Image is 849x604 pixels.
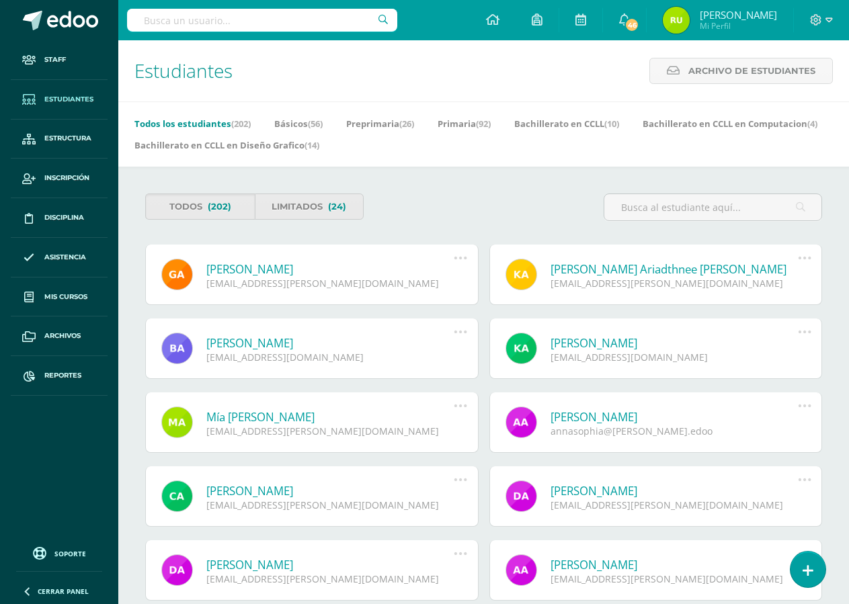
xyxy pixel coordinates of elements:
span: (14) [305,139,319,151]
span: Mi Perfil [700,20,777,32]
a: Staff [11,40,108,80]
a: [PERSON_NAME] [551,409,799,425]
span: Inscripción [44,173,89,183]
a: [PERSON_NAME] [206,261,454,277]
div: [EMAIL_ADDRESS][PERSON_NAME][DOMAIN_NAME] [206,425,454,437]
a: [PERSON_NAME] [206,483,454,499]
a: Bachillerato en CCLL(10) [514,113,619,134]
span: Estudiantes [44,94,93,105]
a: [PERSON_NAME] [551,557,799,572]
div: [EMAIL_ADDRESS][PERSON_NAME][DOMAIN_NAME] [206,499,454,511]
span: Disciplina [44,212,84,223]
div: [EMAIL_ADDRESS][PERSON_NAME][DOMAIN_NAME] [551,572,799,585]
a: Reportes [11,356,108,396]
span: Archivo de Estudiantes [688,58,815,83]
div: [EMAIL_ADDRESS][PERSON_NAME][DOMAIN_NAME] [551,499,799,511]
a: [PERSON_NAME] [206,335,454,351]
span: 46 [624,17,639,32]
a: Bachillerato en CCLL en Computacion(4) [643,113,817,134]
a: Estructura [11,120,108,159]
span: Reportes [44,370,81,381]
span: Mis cursos [44,292,87,302]
a: Disciplina [11,198,108,238]
a: [PERSON_NAME] Ariadthnee [PERSON_NAME] [551,261,799,277]
a: Estudiantes [11,80,108,120]
span: Cerrar panel [38,587,89,596]
div: [EMAIL_ADDRESS][DOMAIN_NAME] [551,351,799,363]
input: Busca al estudiante aquí... [604,194,821,220]
img: e89e1ba831b8f92bb19e4c9059ded9e0.png [663,7,690,34]
a: [PERSON_NAME] [551,335,799,351]
span: (24) [328,194,346,219]
a: Todos(202) [145,193,255,220]
span: (26) [399,118,414,130]
a: Archivos [11,316,108,356]
a: Soporte [16,544,102,562]
div: [EMAIL_ADDRESS][DOMAIN_NAME] [206,351,454,363]
a: Inscripción [11,159,108,198]
a: [PERSON_NAME] [206,557,454,572]
span: (10) [604,118,619,130]
span: (202) [208,194,231,219]
a: [PERSON_NAME] [551,483,799,499]
span: Estudiantes [134,58,233,83]
a: Bachillerato en CCLL en Diseño Grafico(14) [134,134,319,156]
span: Staff [44,54,66,65]
span: (92) [476,118,491,130]
a: Limitados(24) [255,193,364,220]
span: Estructura [44,133,91,144]
div: annasophia@[PERSON_NAME].edoo [551,425,799,437]
a: Mis cursos [11,277,108,317]
span: Soporte [54,549,86,558]
a: Asistencia [11,238,108,277]
a: Básicos(56) [274,113,323,134]
span: (202) [231,118,251,130]
span: [PERSON_NAME] [700,8,777,21]
a: Primaria(92) [438,113,491,134]
span: Asistencia [44,252,86,263]
div: [EMAIL_ADDRESS][PERSON_NAME][DOMAIN_NAME] [206,572,454,585]
span: (56) [308,118,323,130]
a: Todos los estudiantes(202) [134,113,251,134]
div: [EMAIL_ADDRESS][PERSON_NAME][DOMAIN_NAME] [551,277,799,290]
div: [EMAIL_ADDRESS][PERSON_NAME][DOMAIN_NAME] [206,277,454,290]
a: Mía [PERSON_NAME] [206,409,454,425]
a: Archivo de Estudiantes [649,58,833,84]
a: Preprimaria(26) [346,113,414,134]
span: Archivos [44,331,81,341]
span: (4) [807,118,817,130]
input: Busca un usuario... [127,9,397,32]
